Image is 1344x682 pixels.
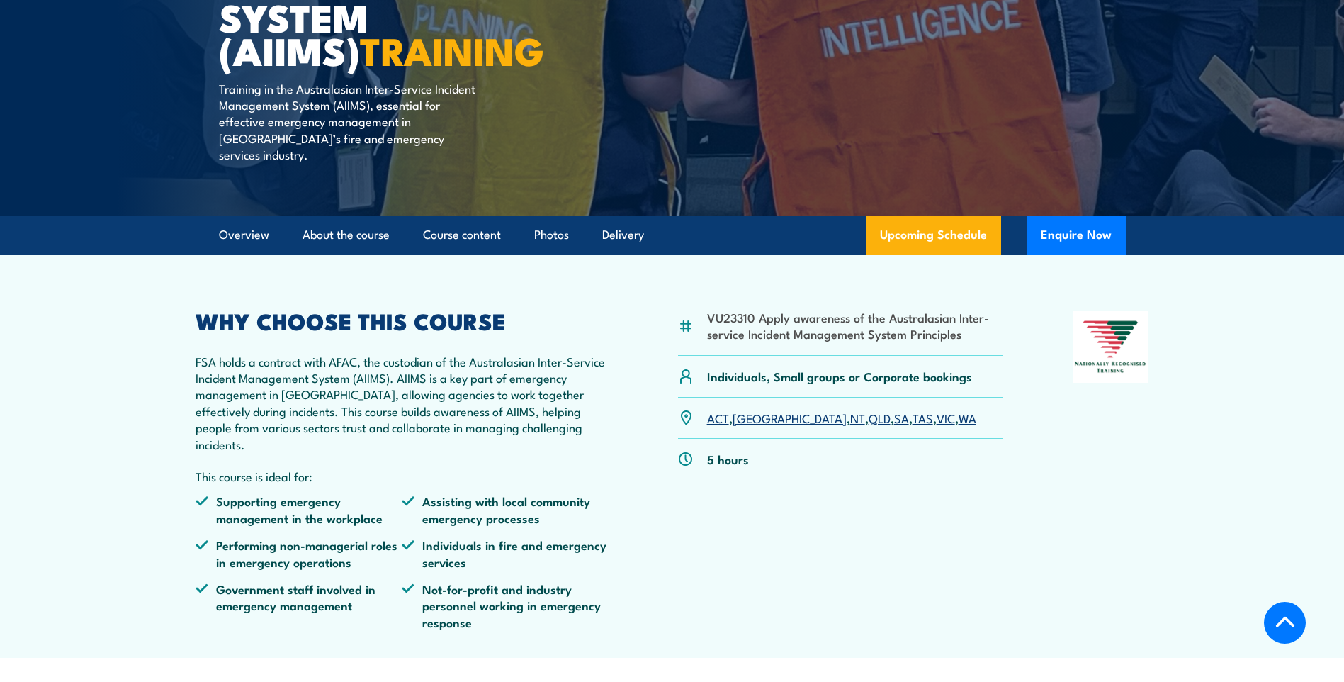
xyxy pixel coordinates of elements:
[219,216,269,254] a: Overview
[850,409,865,426] a: NT
[219,80,478,163] p: Training in the Australasian Inter-Service Incident Management System (AIIMS), essential for effe...
[866,216,1001,255] a: Upcoming Schedule
[707,309,1004,342] li: VU23310 Apply awareness of the Australasian Inter-service Incident Management System Principles
[196,353,609,452] p: FSA holds a contract with AFAC, the custodian of the Australasian Inter-Service Incident Manageme...
[602,216,644,254] a: Delivery
[402,537,609,570] li: Individuals in fire and emergency services
[196,537,402,570] li: Performing non-managerial roles in emergency operations
[360,20,544,79] strong: TRAINING
[959,409,976,426] a: WA
[423,216,501,254] a: Course content
[196,581,402,630] li: Government staff involved in emergency management
[937,409,955,426] a: VIC
[733,409,847,426] a: [GEOGRAPHIC_DATA]
[196,311,609,330] h2: WHY CHOOSE THIS COURSE
[707,409,729,426] a: ACT
[196,493,402,526] li: Supporting emergency management in the workplace
[534,216,569,254] a: Photos
[196,468,609,484] p: This course is ideal for:
[707,410,976,426] p: , , , , , , ,
[707,368,972,384] p: Individuals, Small groups or Corporate bookings
[894,409,909,426] a: SA
[913,409,933,426] a: TAS
[402,493,609,526] li: Assisting with local community emergency processes
[707,451,749,467] p: 5 hours
[869,409,891,426] a: QLD
[1027,216,1126,255] button: Enquire Now
[402,581,609,630] li: Not-for-profit and industry personnel working in emergency response
[303,216,390,254] a: About the course
[1073,311,1149,383] img: Nationally Recognised Training logo.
